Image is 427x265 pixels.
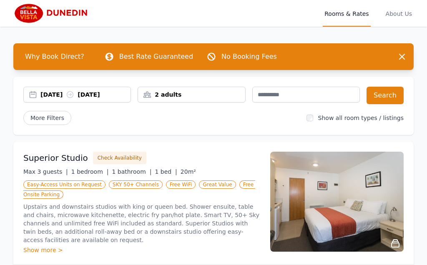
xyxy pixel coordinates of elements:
span: 1 bathroom | [112,168,151,175]
span: 1 bed | [155,168,177,175]
p: No Booking Fees [221,52,277,62]
span: 1 bedroom | [71,168,109,175]
button: Check Availability [93,152,146,164]
span: Free WiFi [166,180,196,189]
label: Show all room types / listings [318,115,404,121]
h3: Superior Studio [23,152,88,164]
span: Great Value [199,180,236,189]
p: Best Rate Guaranteed [119,52,193,62]
div: Show more > [23,246,260,254]
p: Upstairs and downstairs studios with king or queen bed. Shower ensuite, table and chairs, microwa... [23,202,260,244]
span: Why Book Direct? [18,48,91,65]
button: Search [367,87,404,104]
span: SKY 50+ Channels [109,180,163,189]
div: [DATE] [DATE] [40,90,131,99]
img: Bella Vista Dunedin [13,3,94,23]
span: More Filters [23,111,71,125]
span: Easy-Access Units on Request [23,180,105,189]
span: 20m² [181,168,196,175]
div: 2 adults [138,90,245,99]
span: Max 3 guests | [23,168,68,175]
